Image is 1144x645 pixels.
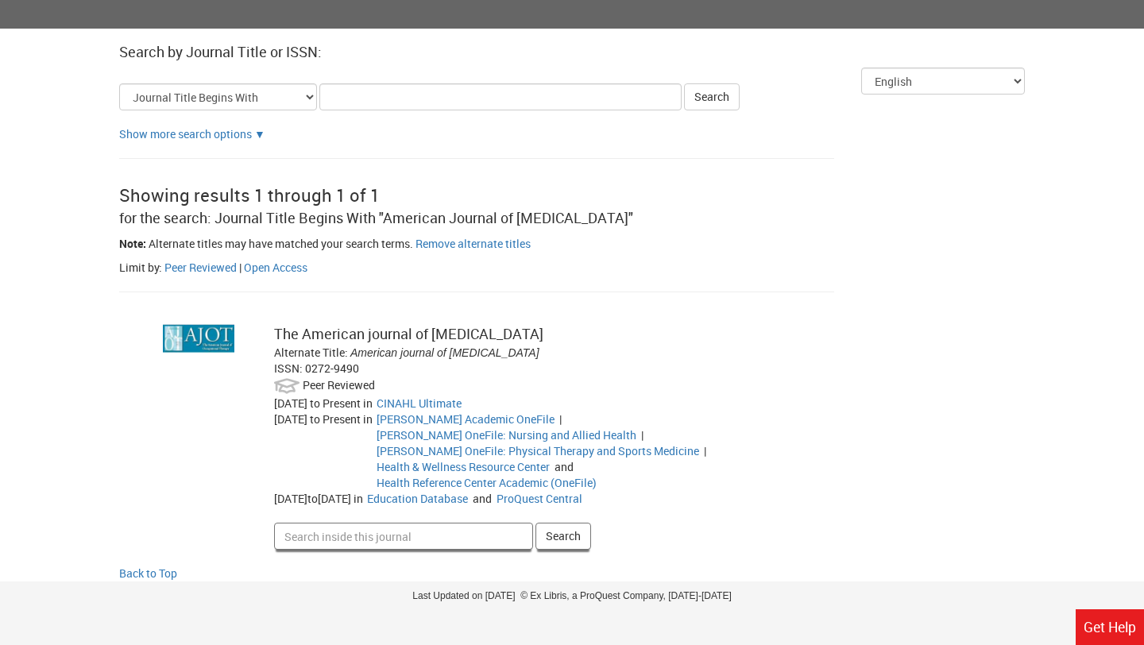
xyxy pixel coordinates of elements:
span: Peer Reviewed [303,377,375,392]
button: Search [684,83,740,110]
a: Show more search options [254,126,265,141]
span: | [239,260,242,275]
div: The American journal of [MEDICAL_DATA] [274,324,793,345]
div: [DATE] [274,396,377,411]
a: Go to Education Database [367,491,468,506]
a: Go to Health & Wellness Resource Center [377,459,550,474]
span: in [354,491,363,506]
span: Alternate titles may have matched your search terms. [149,236,413,251]
span: in [363,396,373,411]
span: and [470,491,494,506]
a: Go to CINAHL Ultimate [377,396,462,411]
span: | [557,411,564,427]
a: Remove alternate titles [415,236,531,251]
span: American journal of [MEDICAL_DATA] [350,346,539,359]
a: Go to Gale OneFile: Physical Therapy and Sports Medicine [377,443,699,458]
a: Show more search options [119,126,252,141]
img: Peer Reviewed: [274,377,300,396]
h2: Search by Journal Title or ISSN: [119,44,1025,60]
a: Get Help [1076,609,1144,645]
input: Search inside this journal [274,523,533,550]
span: to Present [310,411,361,427]
a: Back to Top [119,566,1025,581]
span: and [552,459,576,474]
img: cover image for: The American journal of occupational therapy [163,324,234,352]
a: Filter by peer reviewed [164,260,237,275]
a: Filter by peer open access [244,260,307,275]
span: | [639,427,646,442]
div: [DATE] [274,411,377,491]
span: to Present [310,396,361,411]
span: in [363,411,373,427]
a: Go to Gale OneFile: Nursing and Allied Health [377,427,636,442]
span: Note: [119,236,146,251]
a: Go to Gale Academic OneFile [377,411,555,427]
a: Go to Health Reference Center Academic (OneFile) [377,475,597,490]
a: Go to ProQuest Central [497,491,582,506]
span: to [307,491,318,506]
label: Search inside this journal [274,316,275,317]
button: Search [535,523,591,550]
span: Showing results 1 through 1 of 1 [119,183,380,207]
span: Limit by: [119,260,162,275]
span: | [701,443,709,458]
div: [DATE] [DATE] [274,491,367,507]
div: ISSN: 0272-9490 [274,361,793,377]
span: Alternate Title: [274,345,348,360]
span: for the search: Journal Title Begins With "American Journal of [MEDICAL_DATA]" [119,208,633,227]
